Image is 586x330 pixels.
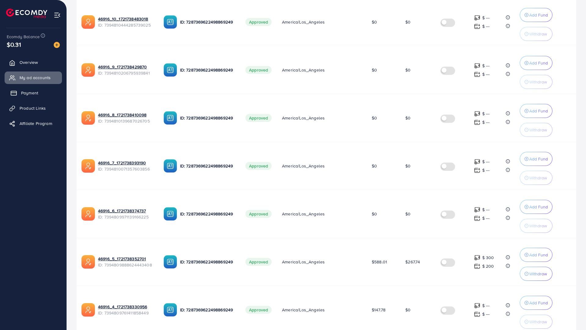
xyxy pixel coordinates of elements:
[7,40,21,49] span: $0.31
[529,251,548,258] p: Add Fund
[98,118,154,124] span: ID: 7394810139687026705
[245,18,272,26] span: Approved
[98,160,154,172] div: <span class='underline'>46916_7_1721738393190</span></br>7394810071357603856
[98,304,154,316] div: <span class='underline'>46916_4_1721738330956</span></br>7394809761411858449
[20,105,46,111] span: Product Links
[474,119,480,126] img: top-up amount
[164,63,177,77] img: ic-ba-acc.ded83a64.svg
[482,110,490,117] p: $ ---
[282,67,325,73] span: America/Los_Angeles
[474,215,480,222] img: top-up amount
[405,259,420,265] span: $267.74
[482,262,494,270] p: $ 200
[98,166,154,172] span: ID: 7394810071357603856
[520,248,552,262] button: Add Fund
[180,210,236,218] p: ID: 7287369622498869249
[372,115,377,121] span: $0
[482,310,490,318] p: $ ---
[372,67,377,73] span: $0
[5,56,62,68] a: Overview
[529,270,547,277] p: Withdraw
[180,306,236,313] p: ID: 7287369622498869249
[245,210,272,218] span: Approved
[520,219,552,233] button: Withdraw
[98,208,146,214] a: 46916_6_1721738374737
[282,211,325,217] span: America/Los_Angeles
[245,162,272,170] span: Approved
[520,152,552,166] button: Add Fund
[164,159,177,173] img: ic-ba-acc.ded83a64.svg
[372,259,387,265] span: $588.01
[5,102,62,114] a: Product Links
[180,258,236,266] p: ID: 7287369622498869249
[98,214,154,220] span: ID: 7394809971139166225
[560,302,581,325] iframe: Chat
[405,307,411,313] span: $0
[98,262,154,268] span: ID: 7394809888624443408
[98,64,154,76] div: <span class='underline'>46916_9_1721738429870</span></br>7394810206795939841
[98,256,154,268] div: <span class='underline'>46916_5_1721738352701</span></br>7394809888624443408
[6,9,47,18] img: logo
[180,114,236,122] p: ID: 7287369622498869249
[5,87,62,99] a: Payment
[529,174,547,182] p: Withdraw
[372,19,377,25] span: $0
[98,304,147,310] a: 46916_4_1721738330956
[474,263,480,269] img: top-up amount
[20,120,52,127] span: Affiliate Program
[482,302,490,309] p: $ ---
[482,167,490,174] p: $ ---
[529,155,548,163] p: Add Fund
[98,22,154,28] span: ID: 7394810444285739025
[54,12,61,19] img: menu
[7,34,40,40] span: Ecomdy Balance
[372,211,377,217] span: $0
[21,90,38,96] span: Payment
[282,115,325,121] span: America/Los_Angeles
[98,16,154,28] div: <span class='underline'>46916_10_1721738483018</span></br>7394810444285739025
[81,255,95,269] img: ic-ads-acc.e4c84228.svg
[405,115,411,121] span: $0
[81,15,95,29] img: ic-ads-acc.e4c84228.svg
[5,117,62,130] a: Affiliate Program
[482,215,490,222] p: $ ---
[282,163,325,169] span: America/Los_Angeles
[164,207,177,221] img: ic-ba-acc.ded83a64.svg
[474,167,480,174] img: top-up amount
[482,254,494,261] p: $ 300
[180,66,236,74] p: ID: 7287369622498869249
[474,159,480,165] img: top-up amount
[529,11,548,19] p: Add Fund
[482,158,490,165] p: $ ---
[482,62,490,69] p: $ ---
[482,206,490,213] p: $ ---
[529,222,547,229] p: Withdraw
[474,207,480,213] img: top-up amount
[81,303,95,317] img: ic-ads-acc.e4c84228.svg
[98,16,148,22] a: 46916_10_1721738483018
[474,311,480,317] img: top-up amount
[529,318,547,325] p: Withdraw
[405,163,411,169] span: $0
[98,112,154,124] div: <span class='underline'>46916_8_1721738410098</span></br>7394810139687026705
[474,255,480,261] img: top-up amount
[520,8,552,22] button: Add Fund
[282,19,325,25] span: America/Los_Angeles
[529,126,547,134] p: Withdraw
[245,258,272,266] span: Approved
[482,14,490,21] p: $ ---
[98,256,146,262] a: 46916_5_1721738352701
[282,259,325,265] span: America/Los_Angeles
[98,112,146,118] a: 46916_8_1721738410098
[529,78,547,86] p: Withdraw
[81,207,95,221] img: ic-ads-acc.e4c84228.svg
[81,159,95,173] img: ic-ads-acc.e4c84228.svg
[164,111,177,125] img: ic-ba-acc.ded83a64.svg
[529,203,548,211] p: Add Fund
[245,114,272,122] span: Approved
[164,15,177,29] img: ic-ba-acc.ded83a64.svg
[245,306,272,314] span: Approved
[474,23,480,30] img: top-up amount
[520,296,552,310] button: Add Fund
[164,303,177,317] img: ic-ba-acc.ded83a64.svg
